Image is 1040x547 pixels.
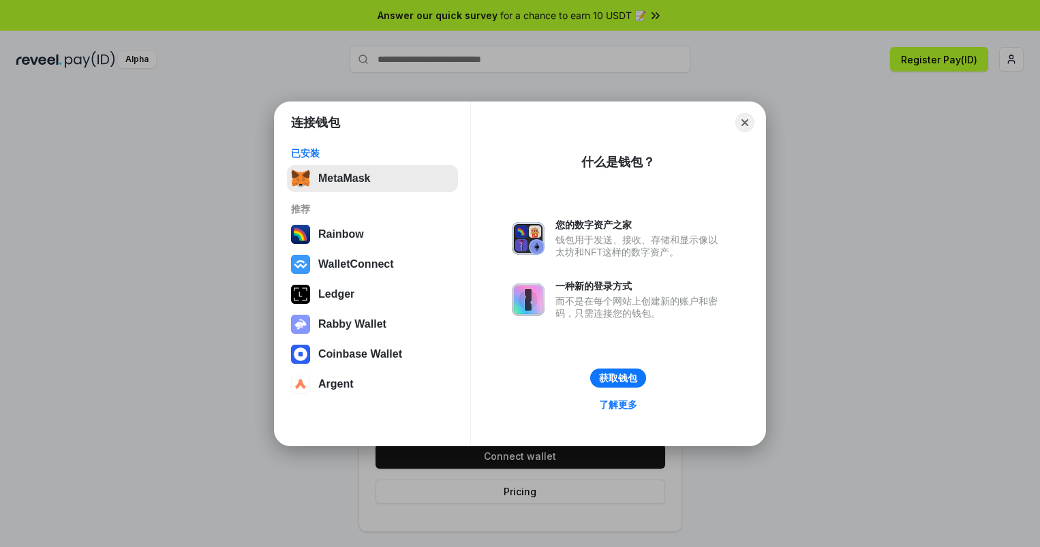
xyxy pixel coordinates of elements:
div: Rainbow [318,228,364,240]
div: Coinbase Wallet [318,348,402,360]
img: svg+xml,%3Csvg%20width%3D%2228%22%20height%3D%2228%22%20viewBox%3D%220%200%2028%2028%22%20fill%3D... [291,375,310,394]
div: Ledger [318,288,354,300]
img: svg+xml,%3Csvg%20xmlns%3D%22http%3A%2F%2Fwww.w3.org%2F2000%2Fsvg%22%20fill%3D%22none%22%20viewBox... [512,283,545,316]
button: Argent [287,371,458,398]
div: 了解更多 [599,398,637,411]
button: Rabby Wallet [287,311,458,338]
img: svg+xml,%3Csvg%20width%3D%2228%22%20height%3D%2228%22%20viewBox%3D%220%200%2028%2028%22%20fill%3D... [291,255,310,274]
img: svg+xml,%3Csvg%20xmlns%3D%22http%3A%2F%2Fwww.w3.org%2F2000%2Fsvg%22%20fill%3D%22none%22%20viewBox... [291,315,310,334]
button: 获取钱包 [590,369,646,388]
img: svg+xml,%3Csvg%20xmlns%3D%22http%3A%2F%2Fwww.w3.org%2F2000%2Fsvg%22%20width%3D%2228%22%20height%3... [291,285,310,304]
button: WalletConnect [287,251,458,278]
div: 已安装 [291,147,454,159]
div: MetaMask [318,172,370,185]
div: WalletConnect [318,258,394,270]
div: 一种新的登录方式 [555,280,724,292]
a: 了解更多 [591,396,645,413]
div: 而不是在每个网站上创建新的账户和密码，只需连接您的钱包。 [555,295,724,319]
div: 推荐 [291,203,454,215]
img: svg+xml,%3Csvg%20width%3D%2228%22%20height%3D%2228%22%20viewBox%3D%220%200%2028%2028%22%20fill%3D... [291,345,310,364]
div: 您的数字资产之家 [555,219,724,231]
img: svg+xml,%3Csvg%20fill%3D%22none%22%20height%3D%2233%22%20viewBox%3D%220%200%2035%2033%22%20width%... [291,169,310,188]
div: Rabby Wallet [318,318,386,330]
div: 获取钱包 [599,372,637,384]
button: Close [735,113,754,132]
div: 钱包用于发送、接收、存储和显示像以太坊和NFT这样的数字资产。 [555,234,724,258]
button: MetaMask [287,165,458,192]
button: Coinbase Wallet [287,341,458,368]
h1: 连接钱包 [291,114,340,131]
button: Rainbow [287,221,458,248]
img: svg+xml,%3Csvg%20width%3D%22120%22%20height%3D%22120%22%20viewBox%3D%220%200%20120%20120%22%20fil... [291,225,310,244]
div: Argent [318,378,354,390]
img: svg+xml,%3Csvg%20xmlns%3D%22http%3A%2F%2Fwww.w3.org%2F2000%2Fsvg%22%20fill%3D%22none%22%20viewBox... [512,222,545,255]
div: 什么是钱包？ [581,154,655,170]
button: Ledger [287,281,458,308]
